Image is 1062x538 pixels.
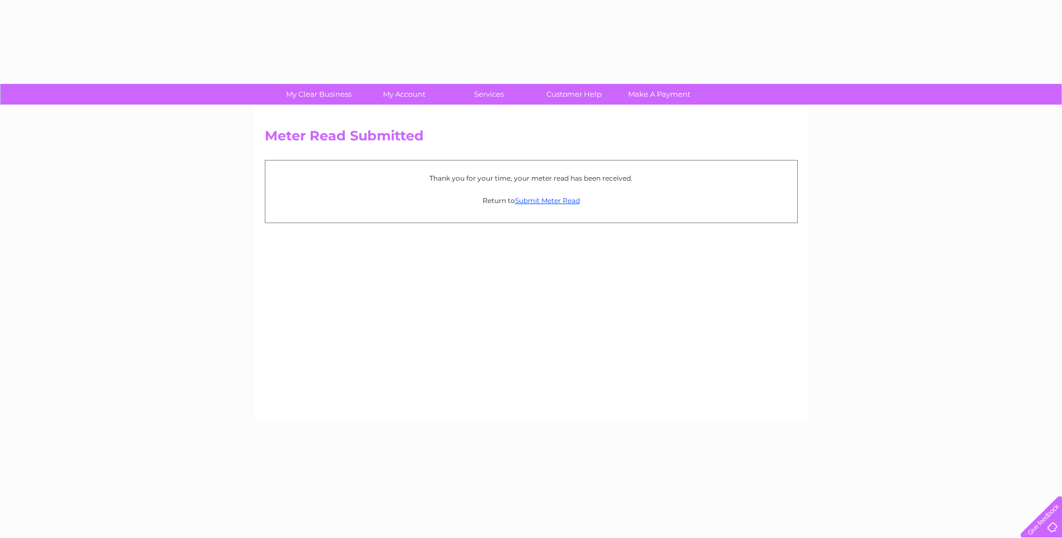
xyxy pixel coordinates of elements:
[515,196,580,205] a: Submit Meter Read
[528,84,620,105] a: Customer Help
[265,128,798,149] h2: Meter Read Submitted
[273,84,365,105] a: My Clear Business
[443,84,535,105] a: Services
[271,173,792,183] p: Thank you for your time, your meter read has been received.
[613,84,705,105] a: Make A Payment
[271,195,792,206] p: Return to
[358,84,450,105] a: My Account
